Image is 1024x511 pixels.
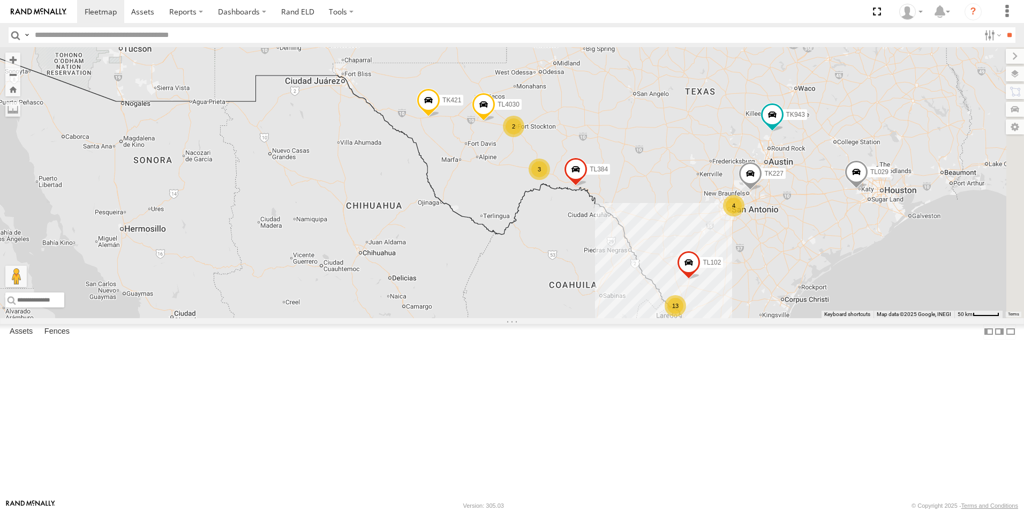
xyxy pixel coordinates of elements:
[954,311,1003,318] button: Map Scale: 50 km per 46 pixels
[764,170,783,178] span: TK227
[786,111,805,118] span: TK943
[11,8,66,16] img: rand-logo.svg
[5,67,20,82] button: Zoom out
[870,169,889,176] span: TL029
[5,82,20,96] button: Zoom Home
[877,311,951,317] span: Map data ©2025 Google, INEGI
[961,502,1018,509] a: Terms and Conditions
[1006,119,1024,134] label: Map Settings
[994,324,1005,340] label: Dock Summary Table to the Right
[6,500,55,511] a: Visit our Website
[4,324,38,339] label: Assets
[1008,312,1019,317] a: Terms
[958,311,973,317] span: 50 km
[22,27,31,43] label: Search Query
[463,502,504,509] div: Version: 305.03
[965,3,982,20] i: ?
[703,259,721,266] span: TL102
[1005,324,1016,340] label: Hide Summary Table
[590,166,608,173] span: TL384
[503,116,524,137] div: 2
[824,311,870,318] button: Keyboard shortcuts
[39,324,75,339] label: Fences
[912,502,1018,509] div: © Copyright 2025 -
[529,159,550,180] div: 3
[980,27,1003,43] label: Search Filter Options
[723,195,744,216] div: 4
[895,4,927,20] div: Daniel Del Muro
[5,52,20,67] button: Zoom in
[5,102,20,117] label: Measure
[442,97,461,104] span: TK421
[5,266,27,287] button: Drag Pegman onto the map to open Street View
[983,324,994,340] label: Dock Summary Table to the Left
[498,101,519,109] span: TL4030
[665,295,686,317] div: 13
